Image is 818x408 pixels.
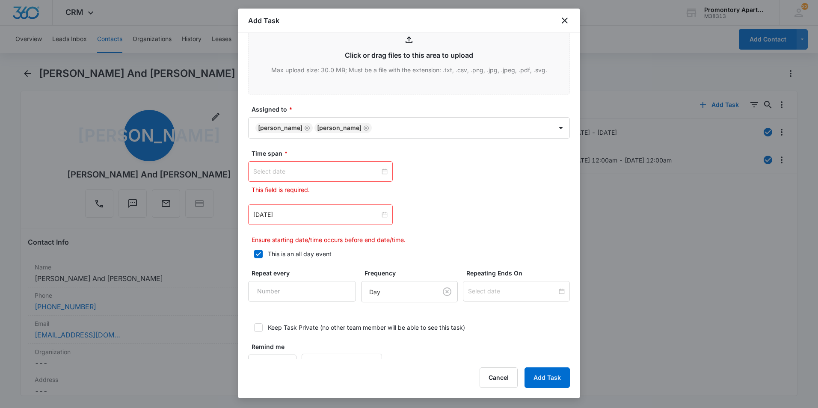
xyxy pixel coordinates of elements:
[302,125,310,131] div: Remove Freddie Sepeda
[480,367,518,388] button: Cancel
[525,367,570,388] button: Add Task
[253,210,380,219] input: Mar 9, 2023
[252,105,573,114] label: Assigned to
[365,269,461,278] label: Frequency
[362,125,369,131] div: Remove Freddie Sepeda
[248,355,296,375] input: Number
[258,125,302,131] div: [PERSON_NAME]
[560,15,570,26] button: close
[252,342,300,351] label: Remind me
[365,358,378,371] button: Clear
[440,285,454,299] button: Clear
[248,281,356,302] input: Number
[268,323,465,332] div: Keep Task Private (no other team member will be able to see this task)
[317,125,362,131] div: [PERSON_NAME]
[252,235,570,244] p: Ensure starting date/time occurs before end date/time.
[252,149,573,158] label: Time span
[252,269,359,278] label: Repeat every
[248,15,279,26] h1: Add Task
[468,287,557,296] input: Select date
[268,249,332,258] div: This is an all day event
[466,269,573,278] label: Repeating Ends On
[252,185,409,194] p: This field is required.
[253,167,380,176] input: Select date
